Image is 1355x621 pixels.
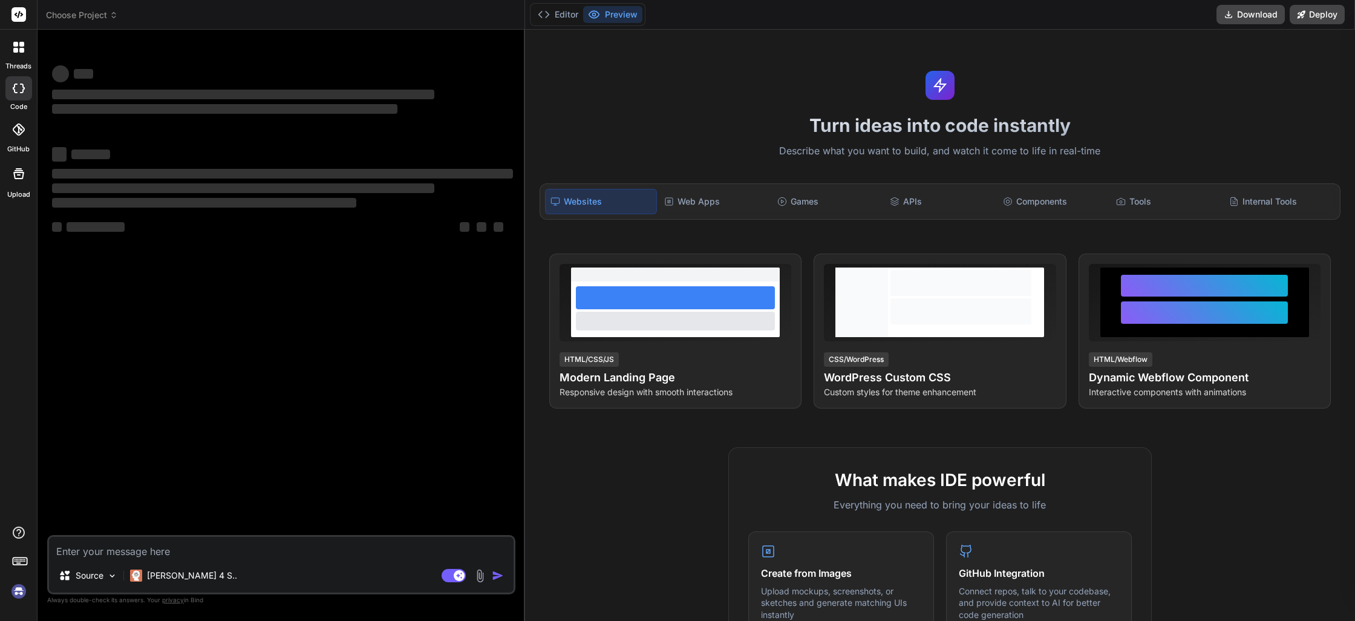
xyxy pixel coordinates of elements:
[959,585,1119,621] p: Connect repos, talk to your codebase, and provide context to AI for better code generation
[47,594,515,606] p: Always double-check its answers. Your in Bind
[761,585,921,621] p: Upload mockups, screenshots, or sketches and generate matching UIs instantly
[494,222,503,232] span: ‌
[107,571,117,581] img: Pick Models
[52,147,67,162] span: ‌
[460,222,469,232] span: ‌
[532,143,1348,159] p: Describe what you want to build, and watch it come to life in real-time
[1290,5,1345,24] button: Deploy
[560,369,791,386] h4: Modern Landing Page
[492,570,504,582] img: icon
[52,198,356,208] span: ‌
[959,566,1119,580] h4: GitHub Integration
[71,149,110,159] span: ‌
[748,498,1132,512] p: Everything you need to bring your ideas to life
[5,61,31,71] label: threads
[1089,386,1321,398] p: Interactive components with animations
[52,183,434,193] span: ‌
[761,566,921,580] h4: Create from Images
[1216,5,1285,24] button: Download
[1111,189,1222,214] div: Tools
[560,386,791,398] p: Responsive design with smooth interactions
[659,189,770,214] div: Web Apps
[1089,369,1321,386] h4: Dynamic Webflow Component
[52,169,513,179] span: ‌
[74,69,93,79] span: ‌
[477,222,486,232] span: ‌
[1089,352,1152,367] div: HTML/Webflow
[52,65,69,82] span: ‌
[473,569,487,583] img: attachment
[748,467,1132,493] h2: What makes IDE powerful
[772,189,883,214] div: Games
[147,570,237,582] p: [PERSON_NAME] 4 S..
[1224,189,1335,214] div: Internal Tools
[998,189,1109,214] div: Components
[824,386,1056,398] p: Custom styles for theme enhancement
[560,352,619,367] div: HTML/CSS/JS
[162,596,184,603] span: privacy
[583,6,642,23] button: Preview
[76,570,103,582] p: Source
[52,222,62,232] span: ‌
[46,9,118,21] span: Choose Project
[67,222,125,232] span: ‌
[8,581,29,602] img: signin
[52,104,397,114] span: ‌
[130,570,142,582] img: Claude 4 Sonnet
[824,352,889,367] div: CSS/WordPress
[824,369,1056,386] h4: WordPress Custom CSS
[533,6,583,23] button: Editor
[532,114,1348,136] h1: Turn ideas into code instantly
[7,189,30,200] label: Upload
[885,189,996,214] div: APIs
[545,189,657,214] div: Websites
[7,144,30,154] label: GitHub
[52,90,434,99] span: ‌
[10,102,27,112] label: code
